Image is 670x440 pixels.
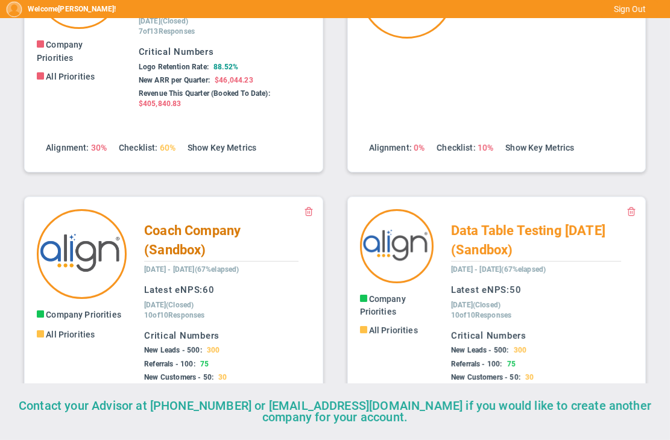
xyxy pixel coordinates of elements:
[168,265,171,274] span: -
[451,346,509,354] span: New Leads - 500:
[139,89,270,98] span: Revenue This Quarter (Booked To Date):
[218,373,227,382] span: 30
[514,346,526,354] span: 300
[144,311,153,319] span: 10
[144,223,241,257] span: Coach Company (Sandbox)
[160,17,188,25] span: (Closed)
[139,17,160,25] span: [DATE]
[188,143,256,152] a: Show Key Metrics
[139,76,210,84] span: New ARR per Quarter:
[437,143,475,152] span: Checklist:
[501,265,504,274] span: (
[451,311,460,319] span: 10
[144,301,166,309] span: [DATE]
[37,209,127,299] img: 33594.Company.photo
[451,360,502,368] span: Referrals - 100:
[525,373,534,382] span: 30
[460,311,466,319] span: of
[159,27,195,36] span: Responses
[211,265,239,274] span: elapsed)
[505,143,574,152] a: Show Key Metrics
[46,330,95,339] span: All Priorities
[139,99,182,108] span: $405,840.83
[479,265,501,274] span: [DATE]
[37,40,83,63] span: Company Priorities
[139,46,299,58] h3: Critical Numbers
[203,284,215,295] span: 60
[144,373,213,382] span: New Customers - 50:
[195,265,197,274] span: (
[46,143,89,152] span: Alignment:
[207,346,220,354] span: 300
[369,325,418,335] span: All Priorities
[213,63,238,71] span: 88.52%
[451,265,473,274] span: [DATE]
[144,346,202,354] span: New Leads - 500:
[451,284,510,295] span: Latest eNPS:
[414,143,425,152] span: 0%
[360,209,434,283] img: 33593.Company.photo
[173,265,195,274] span: [DATE]
[119,143,157,152] span: Checklist:
[475,265,478,274] span: -
[518,265,546,274] span: elapsed)
[473,301,501,309] span: (Closed)
[166,301,194,309] span: (Closed)
[197,265,211,274] span: 67%
[6,1,22,17] img: 64089.Person.photo
[160,143,175,152] span: 60%
[91,143,107,152] span: 30%
[144,284,203,295] span: Latest eNPS:
[475,311,511,319] span: Responses
[58,5,114,13] span: [PERSON_NAME]
[451,330,621,342] h3: Critical Numbers
[12,395,658,428] div: Contact your Advisor at [PHONE_NUMBER] or [EMAIL_ADDRESS][DOMAIN_NAME] if you would like to creat...
[144,330,298,342] h3: Critical Numbers
[451,301,473,309] span: [DATE]
[46,72,95,81] span: All Priorities
[46,310,121,319] span: Company Priorities
[369,143,412,152] span: Alignment:
[504,265,518,274] span: 67%
[143,27,150,36] span: of
[139,63,209,71] span: Logo Retention Rate:
[153,311,159,319] span: of
[200,360,209,368] span: 75
[467,311,475,319] span: 10
[150,27,158,36] span: 13
[510,284,522,295] span: 50
[139,27,143,36] span: 7
[451,223,605,257] span: Data Table Testing [DATE] (Sandbox)
[144,360,195,368] span: Referrals - 100:
[451,373,520,382] span: New Customers - 50:
[478,143,493,152] span: 10%
[360,294,406,317] span: Company Priorities
[144,265,166,274] span: [DATE]
[215,76,253,84] span: $46,044.23
[168,311,204,319] span: Responses
[28,5,116,13] h5: Welcome !
[507,360,516,368] span: 75
[160,311,168,319] span: 10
